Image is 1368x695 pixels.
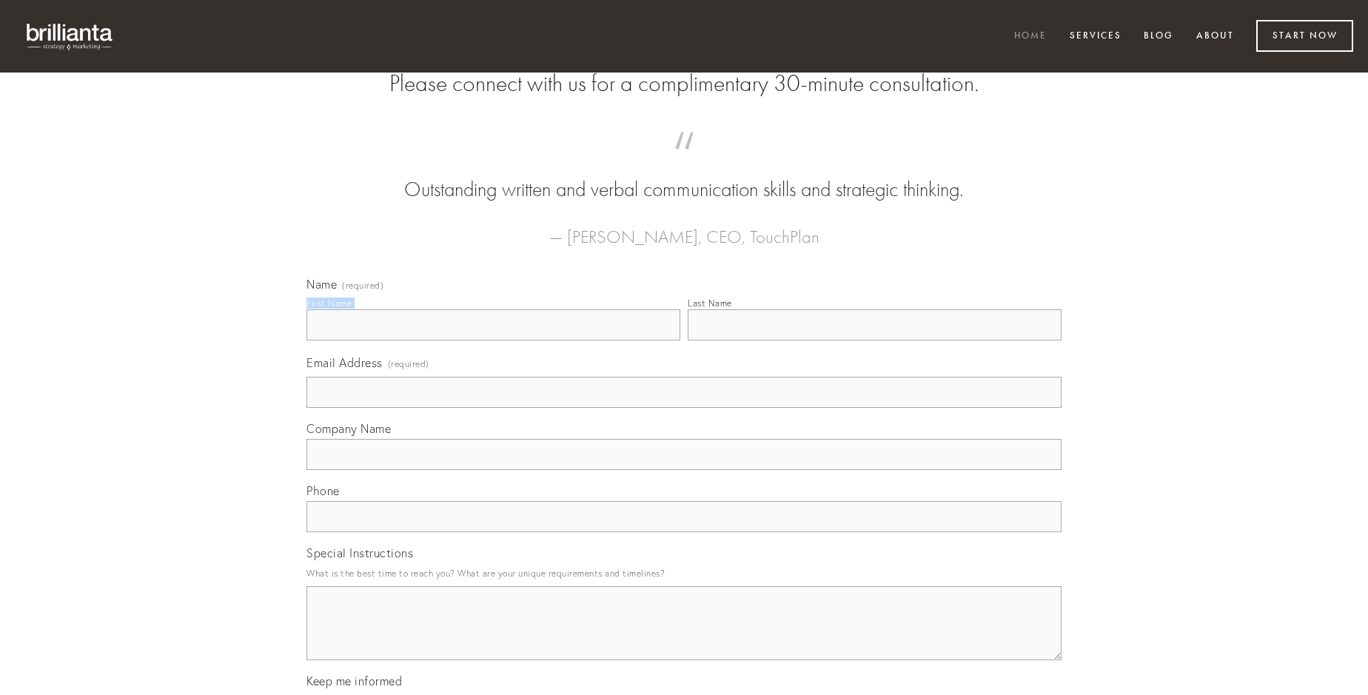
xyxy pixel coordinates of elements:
[306,355,383,370] span: Email Address
[306,545,413,560] span: Special Instructions
[388,354,429,374] span: (required)
[342,281,383,290] span: (required)
[306,483,340,498] span: Phone
[15,15,126,58] img: brillianta - research, strategy, marketing
[1005,24,1056,49] a: Home
[330,204,1038,252] figcaption: — [PERSON_NAME], CEO, TouchPlan
[306,674,402,688] span: Keep me informed
[306,70,1062,98] h2: Please connect with us for a complimentary 30-minute consultation.
[306,563,1062,583] p: What is the best time to reach you? What are your unique requirements and timelines?
[330,147,1038,204] blockquote: Outstanding written and verbal communication skills and strategic thinking.
[306,277,337,292] span: Name
[1187,24,1244,49] a: About
[1256,20,1353,52] a: Start Now
[306,421,391,436] span: Company Name
[306,298,352,309] div: First Name
[1060,24,1131,49] a: Services
[330,147,1038,175] span: “
[688,298,732,309] div: Last Name
[1134,24,1183,49] a: Blog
